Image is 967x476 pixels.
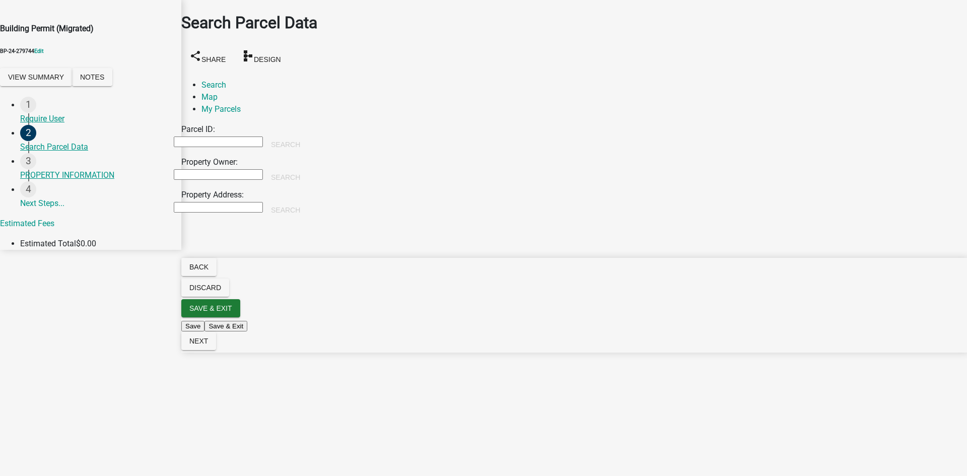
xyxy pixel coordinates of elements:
[34,48,44,54] a: Edit
[263,168,308,186] button: Search
[20,97,36,113] div: 1
[201,55,226,63] span: Share
[181,258,217,276] button: Back
[189,337,208,345] span: Next
[242,49,254,61] i: schema
[181,279,229,297] button: Discard
[254,55,281,63] span: Design
[20,181,181,215] a: Next Steps...
[189,304,232,312] span: Save & Exit
[20,141,173,153] div: Search Parcel Data
[20,169,173,181] div: PROPERTY INFORMATION
[20,153,36,169] div: 3
[181,11,967,35] h1: Search Parcel Data
[181,332,216,350] button: Next
[181,157,238,167] label: Property Owner:
[72,73,112,83] wm-modal-confirm: Notes
[201,80,226,90] a: Search
[189,49,201,61] i: share
[20,113,173,125] div: Require User
[181,190,244,199] label: Property Address:
[181,124,215,134] label: Parcel ID:
[181,46,234,69] button: shareShare
[201,104,241,114] a: My Parcels
[201,92,218,102] a: Map
[189,263,209,271] span: Back
[20,181,36,197] div: 4
[234,46,289,69] button: schemaDesign
[263,135,308,154] button: Search
[72,68,112,86] button: Notes
[20,125,36,141] div: 2
[34,48,44,54] wm-modal-confirm: Edit Application Number
[20,239,76,248] span: Estimated Total
[181,299,240,317] button: Save & Exit
[263,201,308,219] button: Search
[76,239,96,248] span: $0.00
